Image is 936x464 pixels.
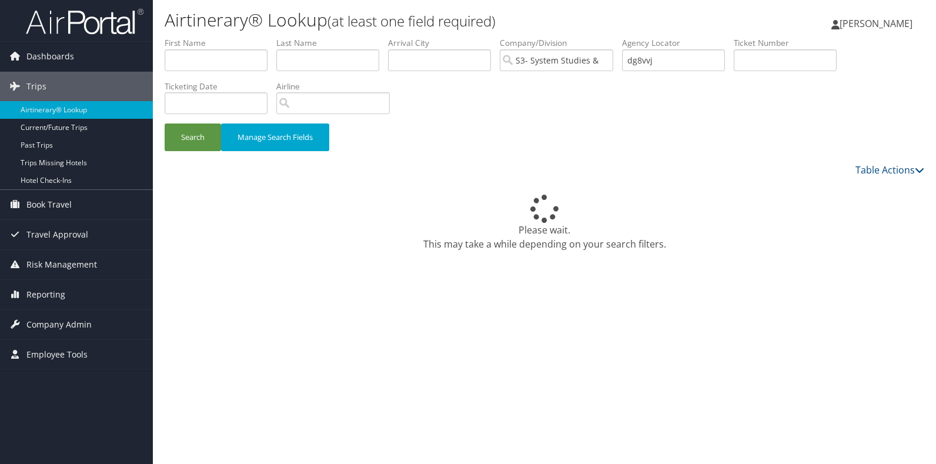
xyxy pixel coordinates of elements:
div: Please wait. This may take a while depending on your search filters. [165,195,924,251]
span: Reporting [26,280,65,309]
button: Search [165,123,221,151]
img: airportal-logo.png [26,8,143,35]
span: Travel Approval [26,220,88,249]
label: Agency Locator [622,37,734,49]
span: Company Admin [26,310,92,339]
label: Arrival City [388,37,500,49]
span: [PERSON_NAME] [840,17,912,30]
small: (at least one field required) [327,11,496,31]
label: Ticketing Date [165,81,276,92]
h1: Airtinerary® Lookup [165,8,671,32]
span: Dashboards [26,42,74,71]
button: Manage Search Fields [221,123,329,151]
span: Risk Management [26,250,97,279]
span: Trips [26,72,46,101]
span: Employee Tools [26,340,88,369]
label: Ticket Number [734,37,845,49]
label: Company/Division [500,37,622,49]
label: Last Name [276,37,388,49]
label: First Name [165,37,276,49]
span: Book Travel [26,190,72,219]
a: [PERSON_NAME] [831,6,924,41]
label: Airline [276,81,399,92]
a: Table Actions [855,163,924,176]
